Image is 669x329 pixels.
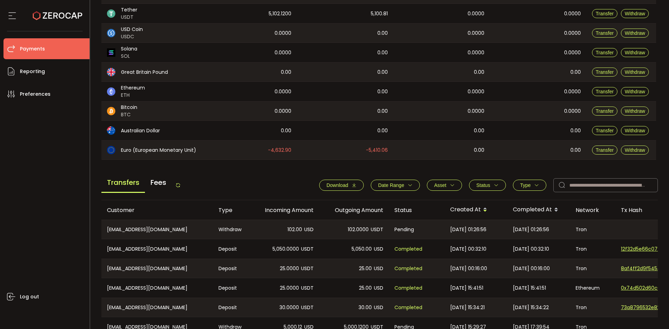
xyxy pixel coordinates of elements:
button: Withdraw [621,68,649,77]
img: usdt_portfolio.svg [107,9,115,18]
span: Payments [20,44,45,54]
span: 25.0000 [280,284,299,292]
span: -4,632.90 [268,146,291,154]
span: 25.0000 [280,265,299,273]
button: Withdraw [621,87,649,96]
span: [DATE] 15:41:51 [513,284,546,292]
span: 0.00 [377,127,388,135]
span: Transfer [596,147,614,153]
span: Withdraw [625,50,645,55]
div: Tron [570,239,615,259]
div: [EMAIL_ADDRESS][DOMAIN_NAME] [101,239,213,259]
span: Transfer [596,108,614,114]
button: Transfer [592,9,618,18]
span: 0.00 [570,127,581,135]
div: [EMAIL_ADDRESS][DOMAIN_NAME] [101,278,213,298]
span: USDT [301,265,314,273]
span: 5,050.00 [352,245,372,253]
button: Transfer [592,126,618,135]
button: Withdraw [621,29,649,38]
span: Type [520,182,531,188]
span: Asset [434,182,446,188]
span: Withdraw [625,108,645,114]
span: 5,100.81 [371,10,388,18]
span: Transfer [596,128,614,133]
span: [DATE] 00:16:00 [513,265,550,273]
div: Tron [570,220,615,239]
span: Completed [394,245,422,253]
span: Transfer [596,30,614,36]
span: 0.00 [281,127,291,135]
span: 0.00 [570,68,581,76]
span: 30.0000 [279,304,299,312]
div: Incoming Amount [249,206,319,214]
span: BTC [121,111,137,118]
span: 30.00 [359,304,372,312]
span: 0.0000 [468,49,484,57]
span: Transfer [596,11,614,16]
span: 0.00 [474,68,484,76]
button: Transfer [592,146,618,155]
span: 0.0000 [275,49,291,57]
span: 0.00 [377,49,388,57]
span: 0.0000 [275,107,291,115]
span: Tether [121,6,137,14]
span: Fees [145,173,172,192]
div: Withdraw [213,220,249,239]
span: 0.0000 [468,88,484,96]
div: Ethereum [570,278,615,298]
iframe: Chat Widget [634,296,669,329]
span: Preferences [20,89,51,99]
span: Completed [394,304,422,312]
div: Type [213,206,249,214]
button: Asset [427,180,462,191]
span: USD [374,265,383,273]
span: [DATE] 15:41:51 [450,284,483,292]
span: USD [374,304,383,312]
span: -5,410.06 [366,146,388,154]
div: Customer [101,206,213,214]
span: USDT [301,304,314,312]
span: Australian Dollar [121,127,160,134]
div: Completed At [507,204,570,216]
span: 0.00 [281,68,291,76]
span: 0.0000 [468,29,484,37]
div: Tron [570,298,615,317]
span: 5,102.1200 [269,10,291,18]
div: Deposit [213,259,249,278]
span: [DATE] 00:32:10 [513,245,549,253]
span: Reporting [20,66,45,77]
span: 102.00 [287,226,302,234]
span: 102.0000 [348,226,369,234]
span: Withdraw [625,147,645,153]
div: Tron [570,259,615,278]
div: Outgoing Amount [319,206,389,214]
span: 0.0000 [564,29,581,37]
button: Withdraw [621,48,649,57]
span: USD [374,284,383,292]
img: sol_portfolio.png [107,48,115,57]
span: 0.0000 [468,107,484,115]
span: Solana [121,45,137,53]
div: Network [570,206,615,214]
span: 5,050.0000 [272,245,299,253]
span: USD Coin [121,26,143,33]
span: Download [326,182,348,188]
div: Created At [445,204,507,216]
img: btc_portfolio.svg [107,107,115,115]
span: [DATE] 15:34:22 [513,304,549,312]
button: Transfer [592,29,618,38]
span: 0.00 [570,146,581,154]
span: Great Britain Pound [121,69,168,76]
span: [DATE] 00:32:10 [450,245,486,253]
button: Withdraw [621,146,649,155]
span: Pending [394,226,414,234]
span: Date Range [378,182,404,188]
span: 0.0000 [564,88,581,96]
img: aud_portfolio.svg [107,126,115,135]
span: Ethereum [121,84,145,92]
img: eur_portfolio.svg [107,146,115,154]
span: 25.00 [359,284,372,292]
button: Transfer [592,107,618,116]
